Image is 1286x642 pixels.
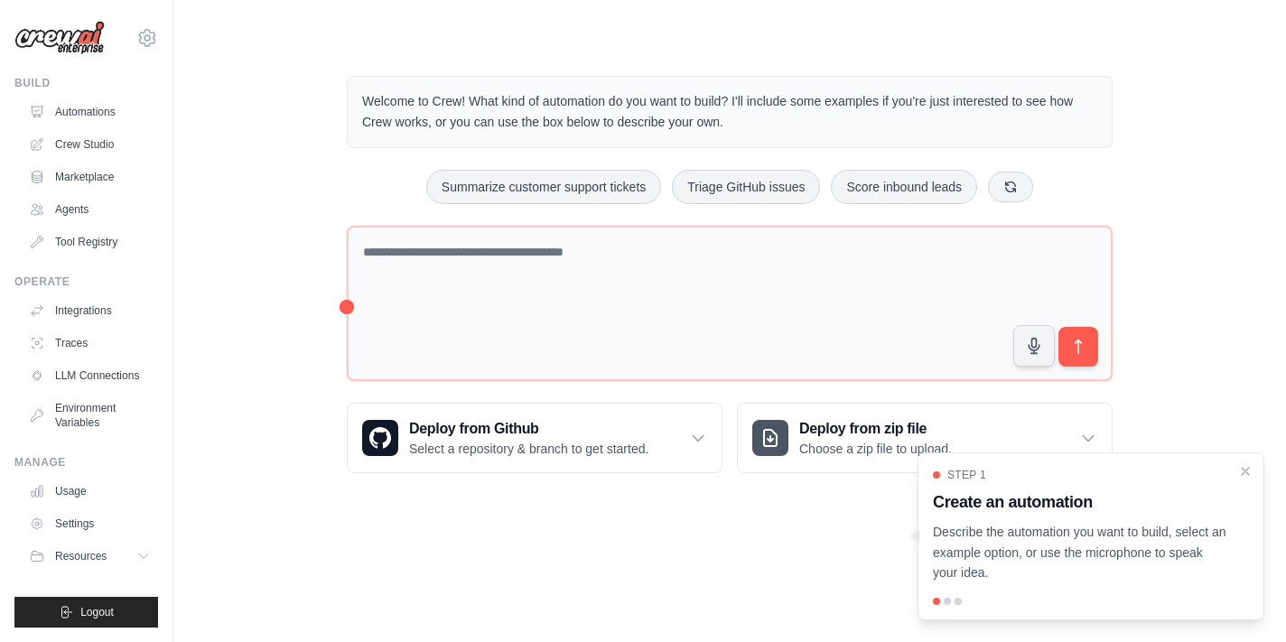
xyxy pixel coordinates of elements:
h3: Create an automation [933,489,1227,515]
p: Describe the automation you want to build, select an example option, or use the microphone to spe... [933,522,1227,583]
a: Traces [22,329,158,358]
p: Choose a zip file to upload. [799,440,952,458]
a: Integrations [22,296,158,325]
p: Welcome to Crew! What kind of automation do you want to build? I'll include some examples if you'... [362,91,1097,133]
a: Crew Studio [22,130,158,159]
h3: Deploy from Github [409,418,648,440]
div: Operate [14,274,158,289]
a: Usage [22,477,158,506]
p: Select a repository & branch to get started. [409,440,648,458]
button: Logout [14,597,158,628]
a: Marketplace [22,163,158,191]
span: Step 1 [947,468,986,482]
button: Summarize customer support tickets [426,170,661,204]
button: Resources [22,542,158,571]
span: Logout [80,605,114,619]
span: Resources [55,549,107,563]
button: Close walkthrough [1238,464,1253,479]
iframe: Chat Widget [1196,555,1286,642]
img: Logo [14,21,105,55]
a: Environment Variables [22,394,158,437]
div: Manage [14,455,158,470]
a: Settings [22,509,158,538]
a: Automations [22,98,158,126]
a: LLM Connections [22,361,158,390]
h3: Deploy from zip file [799,418,952,440]
a: Tool Registry [22,228,158,256]
button: Triage GitHub issues [672,170,820,204]
a: Agents [22,195,158,224]
button: Score inbound leads [831,170,977,204]
div: Build [14,76,158,90]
